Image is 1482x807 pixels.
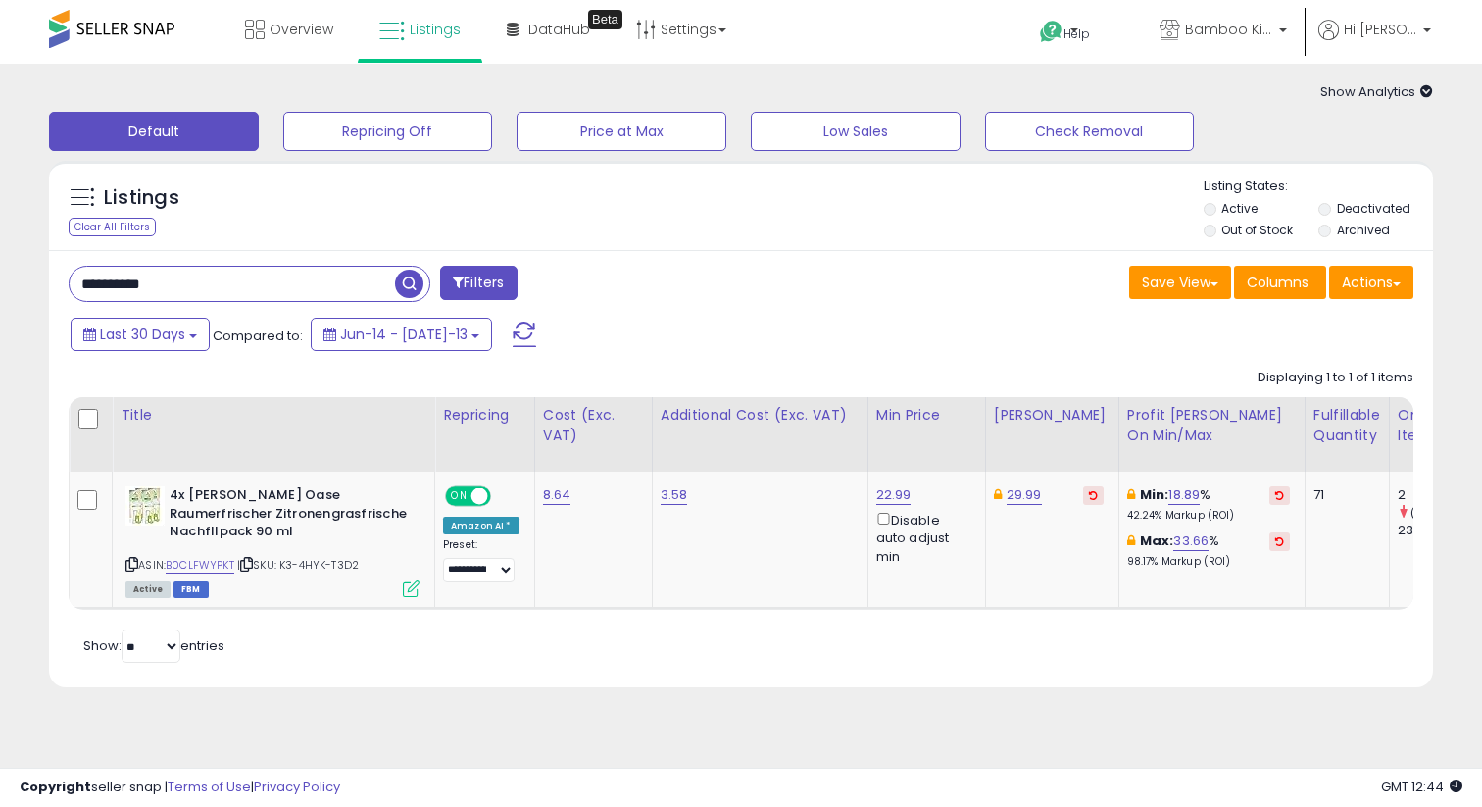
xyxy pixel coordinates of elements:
[751,112,961,151] button: Low Sales
[69,218,156,236] div: Clear All Filters
[20,778,91,796] strong: Copyright
[1118,397,1305,472] th: The percentage added to the cost of goods (COGS) that forms the calculator for Min & Max prices.
[1398,486,1477,504] div: 2
[443,517,519,534] div: Amazon AI *
[994,405,1111,426] div: [PERSON_NAME]
[166,557,234,574] a: B0CLFWYPKT
[528,20,590,39] span: DataHub
[1127,555,1290,569] p: 98.17% Markup (ROI)
[517,112,726,151] button: Price at Max
[1329,266,1413,299] button: Actions
[237,557,359,573] span: | SKU: K3-4HYK-T3D2
[1337,200,1410,217] label: Deactivated
[83,636,224,655] span: Show: entries
[588,10,622,29] div: Tooltip anchor
[1410,505,1456,521] small: (-91.3%)
[121,405,426,426] div: Title
[1398,522,1477,539] div: 23
[283,112,493,151] button: Repricing Off
[447,488,471,505] span: ON
[100,325,185,344] span: Last 30 Days
[1313,405,1381,446] div: Fulfillable Quantity
[270,20,333,39] span: Overview
[1247,273,1309,292] span: Columns
[125,486,165,526] img: 51V3UOM0oDL._SL40_.jpg
[1204,177,1434,196] p: Listing States:
[49,112,259,151] button: Default
[20,779,340,797] div: seller snap | |
[1320,82,1433,101] span: Show Analytics
[876,509,970,566] div: Disable auto adjust min
[1381,778,1462,796] span: 2025-08-13 12:44 GMT
[1140,531,1174,550] b: Max:
[440,266,517,300] button: Filters
[1127,509,1290,523] p: 42.24% Markup (ROI)
[1185,20,1273,39] span: Bamboo Kiss
[125,581,171,598] span: All listings currently available for purchase on Amazon
[173,581,209,598] span: FBM
[71,318,210,351] button: Last 30 Days
[168,778,251,796] a: Terms of Use
[104,184,179,212] h5: Listings
[443,405,526,426] div: Repricing
[213,327,303,345] span: Compared to:
[1063,25,1090,42] span: Help
[170,486,408,546] b: 4x [PERSON_NAME] Oase Raumerfrischer Zitronengrasfrische Nachfllpack 90 ml
[410,20,461,39] span: Listings
[1007,485,1042,505] a: 29.99
[1127,405,1297,446] div: Profit [PERSON_NAME] on Min/Max
[340,325,468,344] span: Jun-14 - [DATE]-13
[543,485,571,505] a: 8.64
[985,112,1195,151] button: Check Removal
[661,405,860,426] div: Additional Cost (Exc. VAT)
[1140,485,1169,504] b: Min:
[1234,266,1326,299] button: Columns
[488,488,519,505] span: OFF
[1318,20,1431,64] a: Hi [PERSON_NAME]
[1258,369,1413,387] div: Displaying 1 to 1 of 1 items
[1168,485,1200,505] a: 18.89
[1024,5,1128,64] a: Help
[1313,486,1374,504] div: 71
[254,778,340,796] a: Privacy Policy
[311,318,492,351] button: Jun-14 - [DATE]-13
[543,405,644,446] div: Cost (Exc. VAT)
[1337,222,1390,238] label: Archived
[443,538,519,582] div: Preset:
[1129,266,1231,299] button: Save View
[1039,20,1063,44] i: Get Help
[1344,20,1417,39] span: Hi [PERSON_NAME]
[1398,405,1469,446] div: Ordered Items
[1127,532,1290,569] div: %
[1221,222,1293,238] label: Out of Stock
[1221,200,1258,217] label: Active
[661,485,688,505] a: 3.58
[876,405,977,426] div: Min Price
[1173,531,1209,551] a: 33.66
[876,485,912,505] a: 22.99
[1127,486,1290,523] div: %
[125,486,420,595] div: ASIN:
